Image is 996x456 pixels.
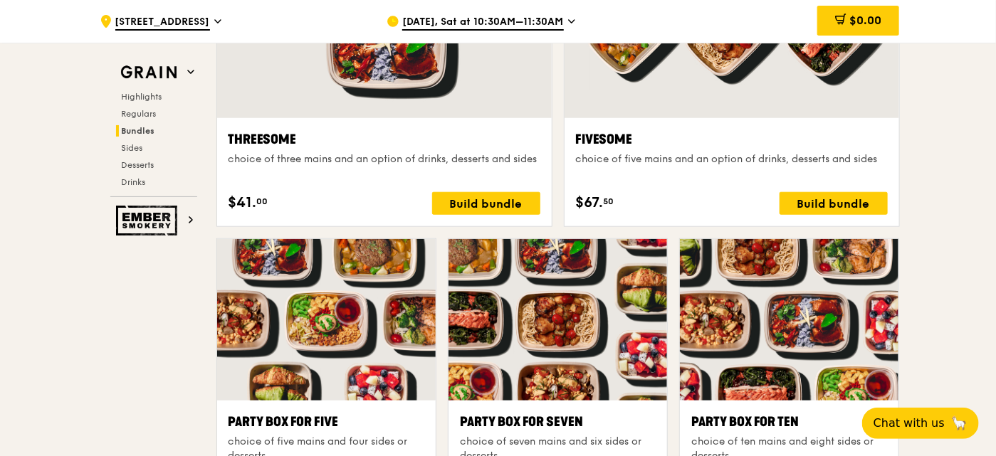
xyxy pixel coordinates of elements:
[122,92,162,102] span: Highlights
[849,14,881,27] span: $0.00
[604,196,614,207] span: 50
[122,143,143,153] span: Sides
[691,412,887,432] div: Party Box for Ten
[116,206,182,235] img: Ember Smokery web logo
[862,408,979,439] button: Chat with us🦙
[122,126,155,136] span: Bundles
[229,412,424,432] div: Party Box for Five
[115,15,210,31] span: [STREET_ADDRESS]
[432,192,540,215] div: Build bundle
[122,177,146,187] span: Drinks
[576,152,888,166] div: choice of five mains and an option of drinks, desserts and sides
[229,152,540,166] div: choice of three mains and an option of drinks, desserts and sides
[122,109,157,119] span: Regulars
[950,415,968,432] span: 🦙
[874,415,945,432] span: Chat with us
[229,129,540,149] div: Threesome
[229,192,257,213] span: $41.
[460,412,656,432] div: Party Box for Seven
[576,129,888,149] div: Fivesome
[780,192,888,215] div: Build bundle
[257,196,268,207] span: 00
[122,160,154,170] span: Desserts
[576,192,604,213] span: $67.
[116,60,182,85] img: Grain web logo
[402,15,564,31] span: [DATE], Sat at 10:30AM–11:30AM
